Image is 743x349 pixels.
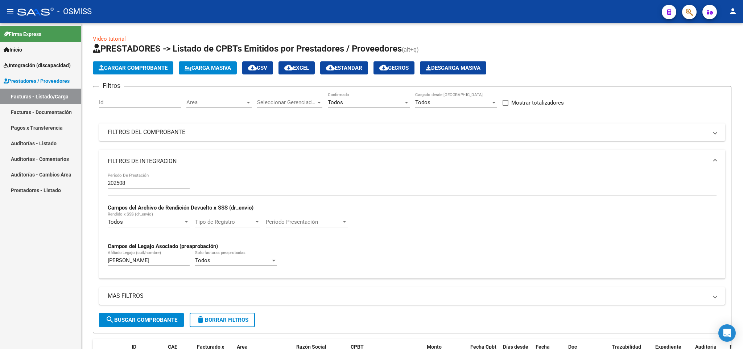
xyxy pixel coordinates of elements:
span: Firma Express [4,30,41,38]
mat-icon: menu [6,7,15,16]
span: Cargar Comprobante [99,65,168,71]
mat-icon: cloud_download [379,63,388,72]
mat-icon: cloud_download [248,63,257,72]
strong: Campos del Archivo de Rendición Devuelto x SSS (dr_envio) [108,204,253,211]
span: Seleccionar Gerenciador [257,99,316,106]
span: Borrar Filtros [196,317,248,323]
span: Todos [108,219,123,225]
span: Area [186,99,245,106]
span: Gecros [379,65,409,71]
mat-icon: search [106,315,114,324]
button: EXCEL [278,61,315,74]
mat-expansion-panel-header: FILTROS DE INTEGRACION [99,150,725,173]
span: Carga Masiva [185,65,231,71]
span: Estandar [326,65,362,71]
mat-panel-title: FILTROS DEL COMPROBANTE [108,128,708,136]
mat-expansion-panel-header: MAS FILTROS [99,287,725,305]
mat-panel-title: FILTROS DE INTEGRACION [108,157,708,165]
span: Todos [415,99,430,106]
mat-icon: cloud_download [284,63,293,72]
mat-expansion-panel-header: FILTROS DEL COMPROBANTE [99,123,725,141]
span: Buscar Comprobante [106,317,177,323]
h3: Filtros [99,81,124,91]
button: CSV [242,61,273,74]
button: Gecros [373,61,414,74]
span: Integración (discapacidad) [4,61,71,69]
span: PRESTADORES -> Listado de CPBTs Emitidos por Prestadores / Proveedores [93,44,402,54]
div: FILTROS DE INTEGRACION [99,173,725,279]
span: Período Presentación [266,219,341,225]
mat-icon: person [728,7,737,16]
a: Video tutorial [93,36,126,42]
mat-icon: cloud_download [326,63,335,72]
span: Todos [328,99,343,106]
span: - OSMISS [57,4,92,20]
strong: Campos del Legajo Asociado (preaprobación) [108,243,218,249]
span: EXCEL [284,65,309,71]
button: Carga Masiva [179,61,237,74]
span: CSV [248,65,267,71]
button: Estandar [320,61,368,74]
div: Open Intercom Messenger [718,324,736,342]
mat-icon: delete [196,315,205,324]
span: Inicio [4,46,22,54]
button: Buscar Comprobante [99,313,184,327]
button: Descarga Masiva [420,61,486,74]
span: Descarga Masiva [426,65,480,71]
span: Prestadores / Proveedores [4,77,70,85]
span: (alt+q) [402,46,419,53]
app-download-masive: Descarga masiva de comprobantes (adjuntos) [420,61,486,74]
span: Todos [195,257,210,264]
span: Tipo de Registro [195,219,254,225]
button: Borrar Filtros [190,313,255,327]
button: Cargar Comprobante [93,61,173,74]
span: Mostrar totalizadores [511,98,564,107]
mat-panel-title: MAS FILTROS [108,292,708,300]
